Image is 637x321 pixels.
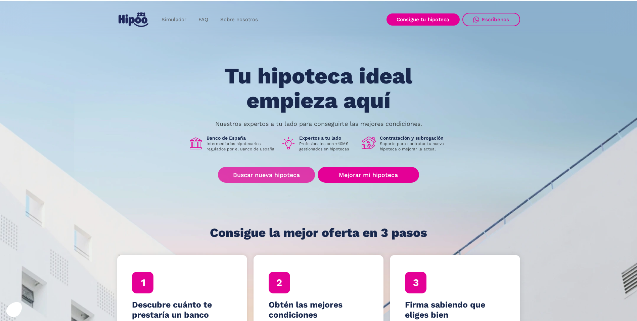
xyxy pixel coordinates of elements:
[318,167,419,183] a: Mejorar mi hipoteca
[405,300,505,320] h4: Firma sabiendo que eliges bien
[386,13,460,26] a: Consigue tu hipoteca
[482,16,509,23] div: Escríbenos
[117,10,150,30] a: home
[380,135,449,141] h1: Contratación y subrogación
[269,300,369,320] h4: Obtén las mejores condiciones
[299,141,356,152] p: Profesionales con +40M€ gestionados en hipotecas
[207,141,276,152] p: Intermediarios hipotecarios regulados por el Banco de España
[218,167,315,183] a: Buscar nueva hipoteca
[155,13,192,26] a: Simulador
[462,13,520,26] a: Escríbenos
[214,13,264,26] a: Sobre nosotros
[299,135,356,141] h1: Expertos a tu lado
[132,300,232,320] h4: Descubre cuánto te prestaría un banco
[215,121,422,127] p: Nuestros expertos a tu lado para conseguirte las mejores condiciones.
[210,226,427,240] h1: Consigue la mejor oferta en 3 pasos
[191,64,446,113] h1: Tu hipoteca ideal empieza aquí
[207,135,276,141] h1: Banco de España
[192,13,214,26] a: FAQ
[380,141,449,152] p: Soporte para contratar tu nueva hipoteca o mejorar la actual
